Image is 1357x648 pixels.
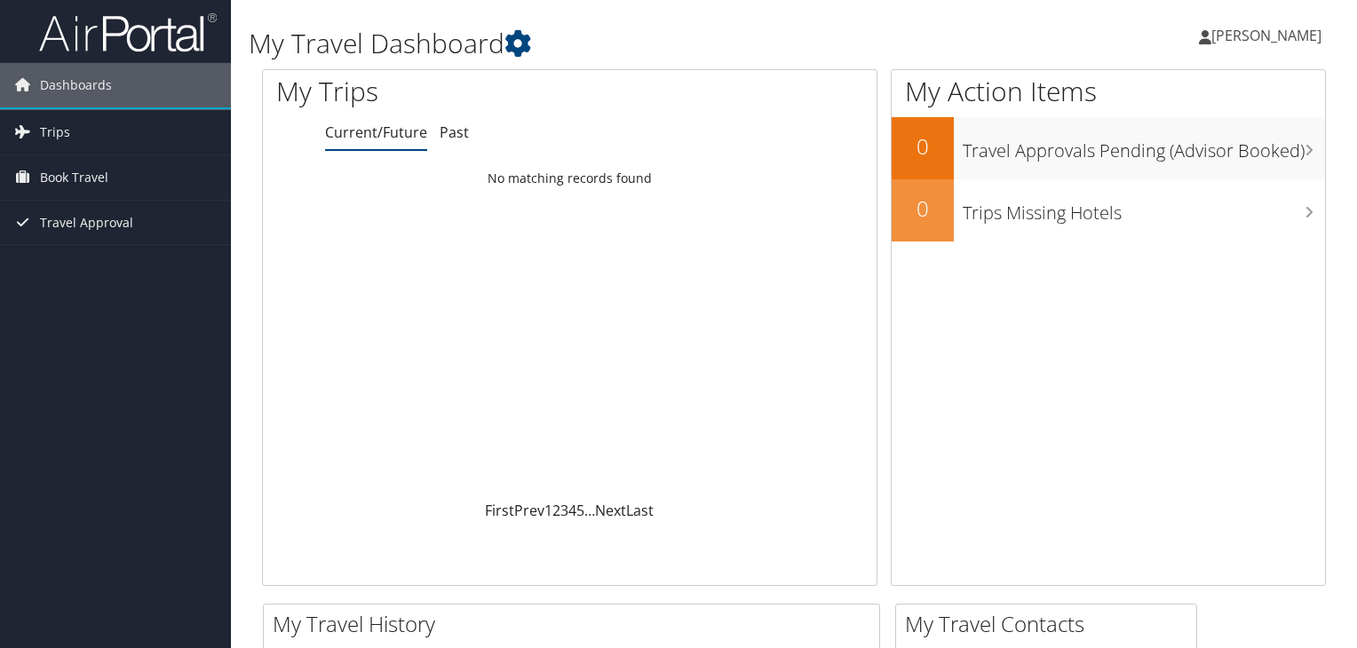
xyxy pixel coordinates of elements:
[963,192,1325,225] h3: Trips Missing Hotels
[276,73,607,110] h1: My Trips
[514,501,544,520] a: Prev
[440,122,469,142] a: Past
[40,110,70,154] span: Trips
[40,201,133,245] span: Travel Approval
[584,501,595,520] span: …
[626,501,654,520] a: Last
[325,122,427,142] a: Current/Future
[892,131,954,162] h2: 0
[595,501,626,520] a: Next
[892,194,954,224] h2: 0
[963,130,1325,163] h3: Travel Approvals Pending (Advisor Booked)
[552,501,560,520] a: 2
[263,162,877,194] td: No matching records found
[485,501,514,520] a: First
[39,12,217,53] img: airportal-logo.png
[905,609,1196,639] h2: My Travel Contacts
[544,501,552,520] a: 1
[576,501,584,520] a: 5
[1211,26,1321,45] span: [PERSON_NAME]
[40,155,108,200] span: Book Travel
[249,25,976,62] h1: My Travel Dashboard
[273,609,879,639] h2: My Travel History
[560,501,568,520] a: 3
[892,73,1325,110] h1: My Action Items
[892,179,1325,241] a: 0Trips Missing Hotels
[40,63,112,107] span: Dashboards
[568,501,576,520] a: 4
[1199,9,1339,62] a: [PERSON_NAME]
[892,117,1325,179] a: 0Travel Approvals Pending (Advisor Booked)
